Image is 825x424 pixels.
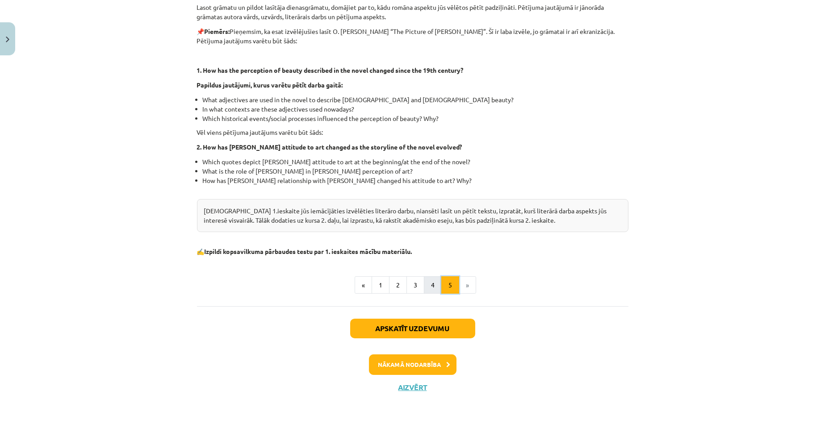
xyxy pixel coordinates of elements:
[197,247,628,256] p: ✍️
[203,114,628,123] li: Which historical events/social processes influenced the perception of beauty? Why?
[389,276,407,294] button: 2
[355,276,372,294] button: «
[372,276,389,294] button: 1
[203,176,628,195] li: How has [PERSON_NAME] relationship with [PERSON_NAME] changed his attitude to art? Why?
[203,104,628,114] li: In what contexts are these adjectives used nowadays?
[197,276,628,294] nav: Page navigation example
[203,95,628,104] li: What adjectives are used in the novel to describe [DEMOGRAPHIC_DATA] and [DEMOGRAPHIC_DATA] beauty?
[203,166,628,176] li: What is the role of [PERSON_NAME] in [PERSON_NAME] perception of art?
[205,247,412,255] b: Izpildi kopsavilkuma pārbaudes testu par 1. ieskaites mācību materiālu.
[197,66,464,74] strong: 1. How has the perception of beauty described in the novel changed since the 19th century?
[406,276,424,294] button: 3
[350,319,475,338] button: Apskatīt uzdevumu
[197,199,628,232] div: [DEMOGRAPHIC_DATA] 1.ieskaite jūs iemācījāties izvēlēties literāro darbu, niansēti lasīt un pētīt...
[197,143,462,151] strong: 2. How has [PERSON_NAME] attitude to art changed as the storyline of the novel evolved?
[441,276,459,294] button: 5
[424,276,442,294] button: 4
[396,383,430,392] button: Aizvērt
[203,157,628,166] li: Which quotes depict [PERSON_NAME] attitude to art at the beginning/at the end of the novel?
[6,37,9,42] img: icon-close-lesson-0947bae3869378f0d4975bcd49f059093ad1ed9edebbc8119c70593378902aed.svg
[205,27,230,35] strong: Piemērs:
[197,27,628,46] p: 📌 Pieņemsim, ka esat izvēlējušies lasīt O. [PERSON_NAME] “The Picture of [PERSON_NAME]”. Šī ir la...
[369,354,456,375] button: Nākamā nodarbība
[197,128,628,137] p: Vēl viens pētījuma jautājums varētu būt šāds:
[197,81,343,89] strong: Papildus jautājumi, kurus varētu pētīt darba gaitā:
